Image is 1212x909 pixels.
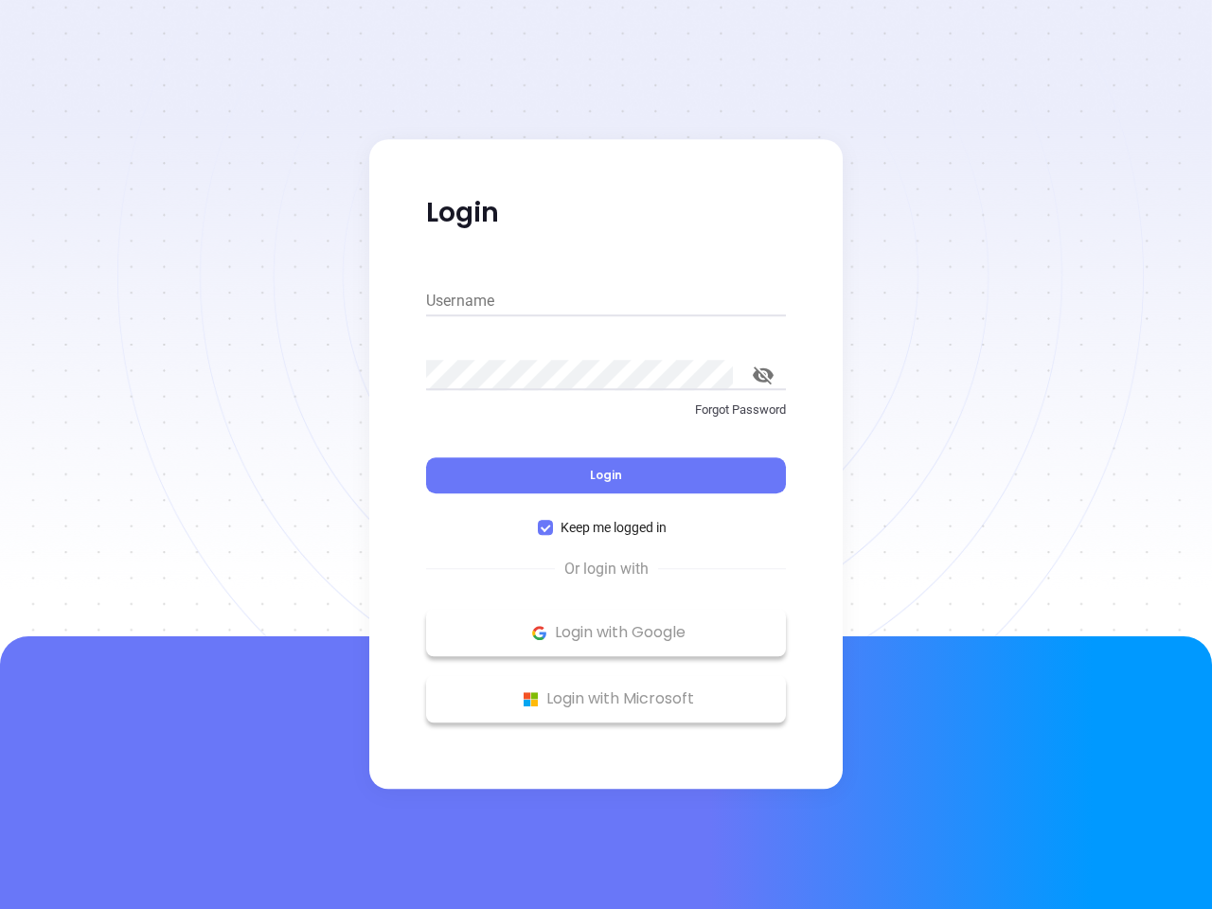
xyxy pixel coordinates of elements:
p: Login with Google [436,618,776,647]
button: Microsoft Logo Login with Microsoft [426,675,786,722]
span: Or login with [555,558,658,580]
a: Forgot Password [426,401,786,435]
button: Login [426,457,786,493]
img: Google Logo [527,621,551,645]
p: Forgot Password [426,401,786,419]
button: Google Logo Login with Google [426,609,786,656]
span: Keep me logged in [553,517,674,538]
p: Login with Microsoft [436,685,776,713]
p: Login [426,196,786,230]
span: Login [590,467,622,483]
img: Microsoft Logo [519,687,543,711]
button: toggle password visibility [740,352,786,398]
